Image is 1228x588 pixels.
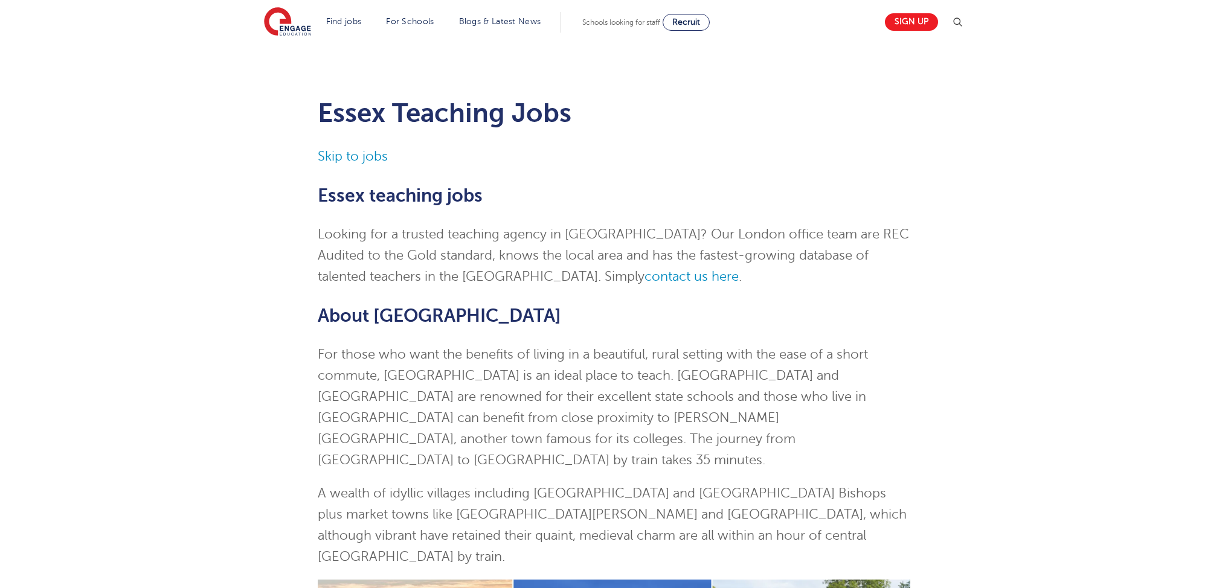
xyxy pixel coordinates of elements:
[326,17,362,26] a: Find jobs
[739,269,742,284] span: .
[318,347,868,467] span: For those who want the benefits of living in a beautiful, rural setting with the ease of a short ...
[318,486,907,564] span: A wealth of idyllic villages including [GEOGRAPHIC_DATA] and [GEOGRAPHIC_DATA] Bishops plus marke...
[582,18,660,27] span: Schools looking for staff
[459,17,541,26] a: Blogs & Latest News
[386,17,434,26] a: For Schools
[645,269,739,284] a: contact us here
[264,7,311,37] img: Engage Education
[885,13,938,31] a: Sign up
[318,185,483,206] b: Essex teaching jobs
[663,14,710,31] a: Recruit
[318,227,909,284] span: Looking for a trusted teaching agency in [GEOGRAPHIC_DATA]? Our London office team are REC Audite...
[672,18,700,27] span: Recruit
[318,98,910,128] h1: Essex Teaching Jobs
[318,149,388,164] a: Skip to jobs
[318,305,561,326] b: About [GEOGRAPHIC_DATA]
